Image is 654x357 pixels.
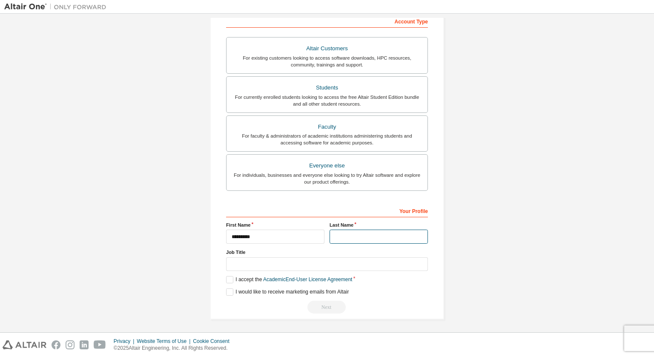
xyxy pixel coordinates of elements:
label: I accept the [226,276,352,283]
div: Your Profile [226,204,428,217]
div: Privacy [114,338,137,345]
div: For individuals, businesses and everyone else looking to try Altair software and explore our prod... [232,172,422,185]
div: Altair Customers [232,43,422,55]
label: Last Name [330,222,428,228]
img: Altair One [4,3,111,11]
div: Account Type [226,14,428,28]
div: For existing customers looking to access software downloads, HPC resources, community, trainings ... [232,55,422,68]
div: For faculty & administrators of academic institutions administering students and accessing softwa... [232,132,422,146]
label: First Name [226,222,324,228]
div: Cookie Consent [193,338,234,345]
img: altair_logo.svg [3,340,46,349]
a: Academic End-User License Agreement [263,276,352,282]
div: Website Terms of Use [137,338,193,345]
div: For currently enrolled students looking to access the free Altair Student Edition bundle and all ... [232,94,422,107]
label: Job Title [226,249,428,256]
p: © 2025 Altair Engineering, Inc. All Rights Reserved. [114,345,235,352]
div: Everyone else [232,160,422,172]
img: facebook.svg [52,340,60,349]
img: linkedin.svg [80,340,89,349]
div: Read and acccept EULA to continue [226,301,428,314]
img: youtube.svg [94,340,106,349]
img: instagram.svg [66,340,75,349]
label: I would like to receive marketing emails from Altair [226,288,349,296]
div: Faculty [232,121,422,133]
div: Students [232,82,422,94]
